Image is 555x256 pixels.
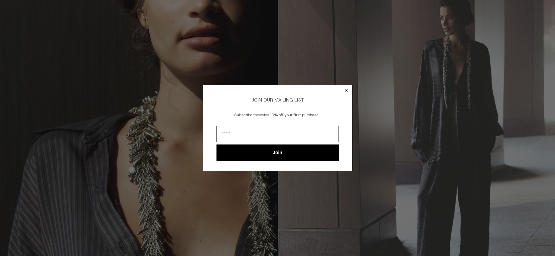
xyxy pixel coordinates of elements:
span: JOIN OUR MAILING LIST [251,97,304,103]
button: Join [216,144,339,161]
span: receive 10% off your first purchase [257,113,319,118]
span: Subscribe to [234,113,257,118]
input: Email [216,126,339,142]
button: Close dialog [343,87,350,94]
